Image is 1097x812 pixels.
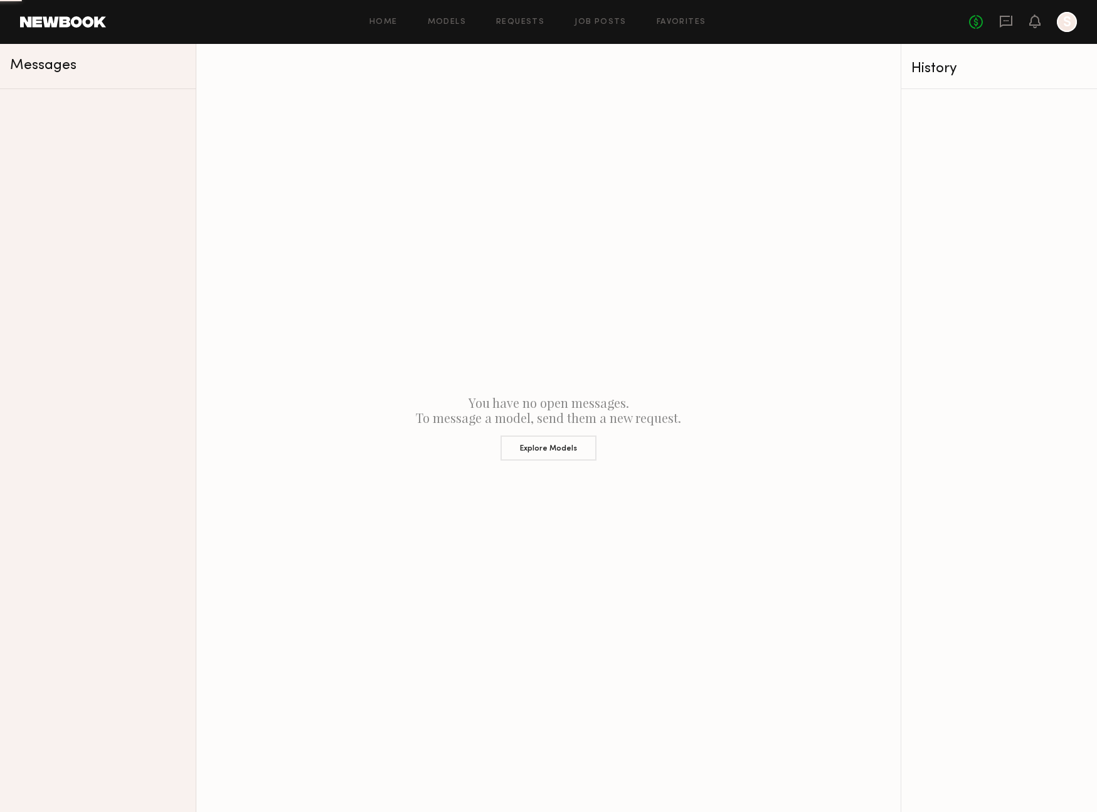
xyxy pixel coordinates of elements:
[10,58,77,73] span: Messages
[206,425,891,461] a: Explore Models
[1057,12,1077,32] a: S
[196,44,901,812] div: You have no open messages. To message a model, send them a new request.
[428,18,466,26] a: Models
[657,18,706,26] a: Favorites
[501,435,596,461] button: Explore Models
[911,61,1087,76] div: History
[575,18,627,26] a: Job Posts
[496,18,544,26] a: Requests
[369,18,398,26] a: Home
